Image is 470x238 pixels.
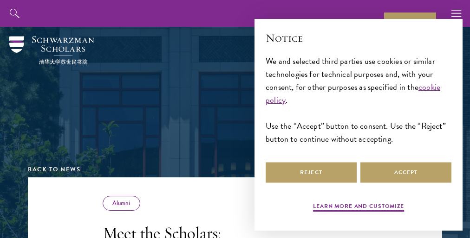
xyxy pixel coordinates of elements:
[266,30,451,46] h2: Notice
[266,162,357,183] button: Reject
[112,199,131,207] a: Alumni
[313,202,404,213] button: Learn more and customize
[9,36,94,64] img: Schwarzman Scholars
[266,55,451,146] div: We and selected third parties use cookies or similar technologies for technical purposes and, wit...
[28,165,80,174] a: Back to News
[266,81,440,106] a: cookie policy
[360,162,451,183] button: Accept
